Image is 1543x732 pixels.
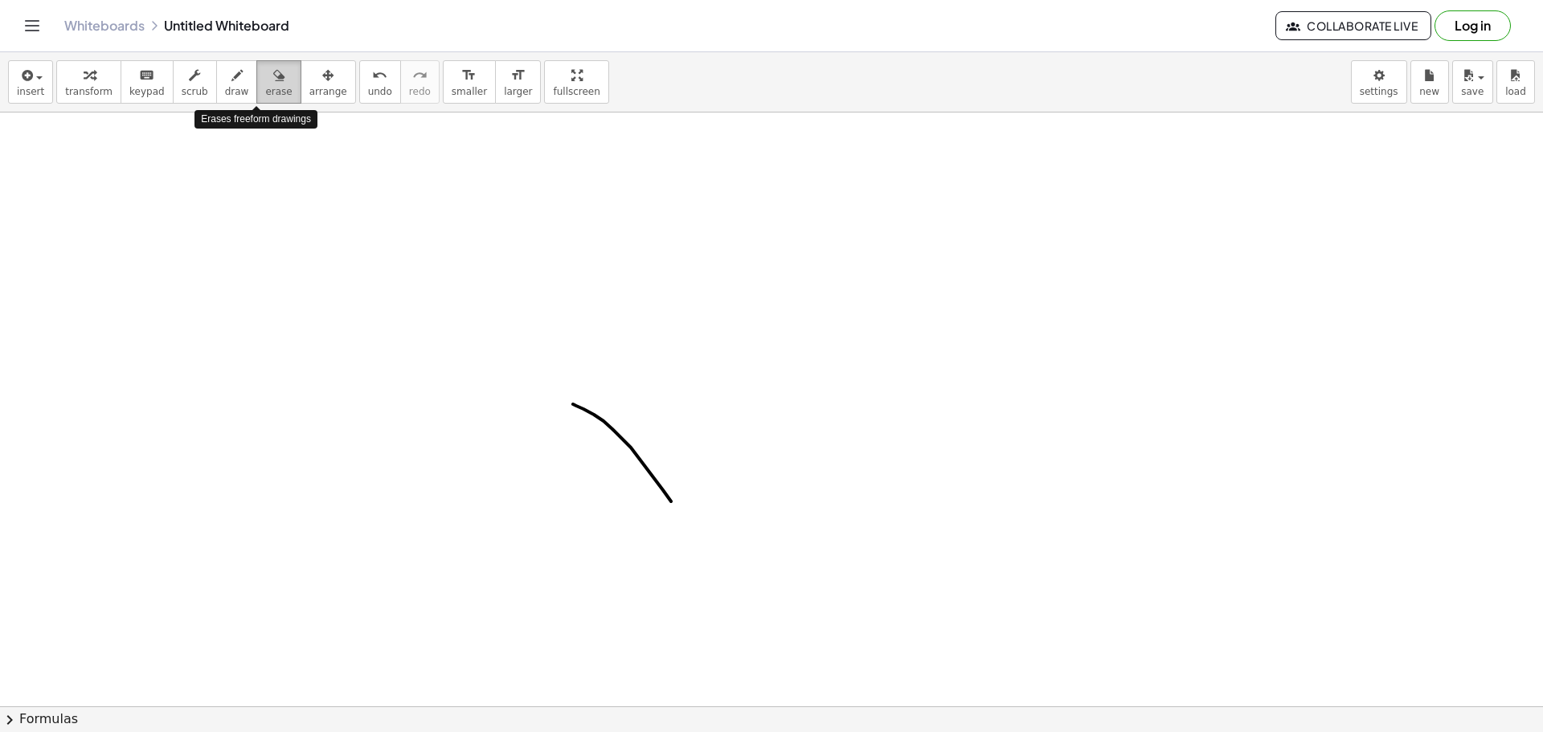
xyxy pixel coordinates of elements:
button: Log in [1435,10,1511,41]
button: redoredo [400,60,440,104]
span: keypad [129,86,165,97]
button: Collaborate Live [1275,11,1431,40]
span: settings [1360,86,1398,97]
span: insert [17,86,44,97]
span: larger [504,86,532,97]
button: format_sizesmaller [443,60,496,104]
button: new [1410,60,1449,104]
span: save [1461,86,1484,97]
button: arrange [301,60,356,104]
button: keyboardkeypad [121,60,174,104]
span: Collaborate Live [1289,18,1418,33]
i: format_size [461,66,477,85]
i: undo [372,66,387,85]
button: scrub [173,60,217,104]
button: fullscreen [544,60,608,104]
button: Toggle navigation [19,13,45,39]
span: load [1505,86,1526,97]
span: fullscreen [553,86,600,97]
button: undoundo [359,60,401,104]
button: save [1452,60,1493,104]
span: new [1419,86,1439,97]
span: erase [265,86,292,97]
span: scrub [182,86,208,97]
i: format_size [510,66,526,85]
span: draw [225,86,249,97]
i: redo [412,66,428,85]
span: redo [409,86,431,97]
a: Whiteboards [64,18,145,34]
button: draw [216,60,258,104]
div: Erases freeform drawings [194,110,317,129]
button: transform [56,60,121,104]
i: keyboard [139,66,154,85]
button: format_sizelarger [495,60,541,104]
button: erase [256,60,301,104]
button: insert [8,60,53,104]
span: transform [65,86,113,97]
span: undo [368,86,392,97]
button: settings [1351,60,1407,104]
span: arrange [309,86,347,97]
button: load [1496,60,1535,104]
span: smaller [452,86,487,97]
